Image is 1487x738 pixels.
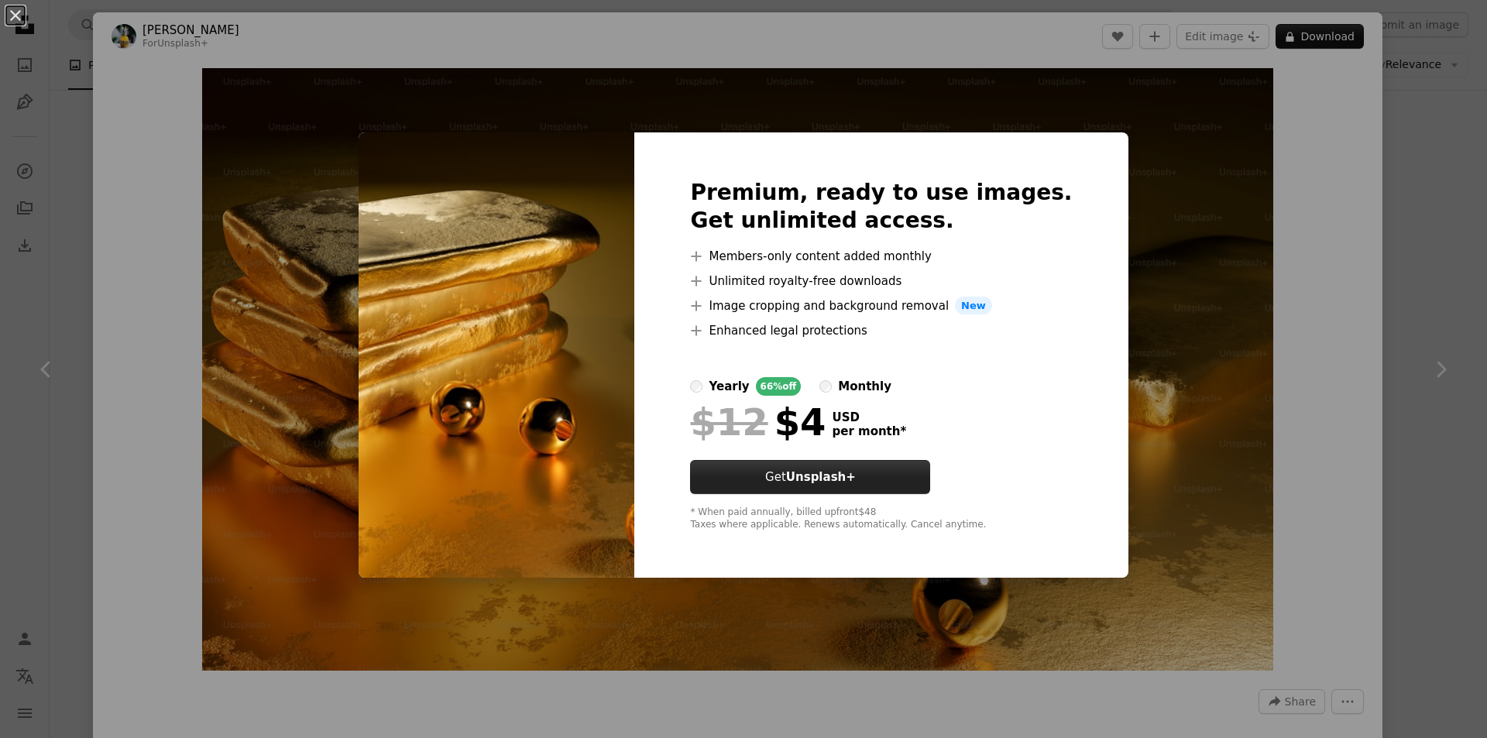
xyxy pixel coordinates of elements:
li: Unlimited royalty-free downloads [690,272,1072,290]
span: $12 [690,402,768,442]
span: New [955,297,992,315]
button: GetUnsplash+ [690,460,930,494]
div: 66% off [756,377,802,396]
input: monthly [819,380,832,393]
li: Enhanced legal protections [690,321,1072,340]
li: Members-only content added monthly [690,247,1072,266]
div: yearly [709,377,749,396]
img: premium_photo-1677783979742-0c8b98d10229 [359,132,634,578]
strong: Unsplash+ [786,470,856,484]
div: monthly [838,377,891,396]
span: USD [832,410,906,424]
li: Image cropping and background removal [690,297,1072,315]
input: yearly66%off [690,380,702,393]
div: * When paid annually, billed upfront $48 Taxes where applicable. Renews automatically. Cancel any... [690,506,1072,531]
h2: Premium, ready to use images. Get unlimited access. [690,179,1072,235]
div: $4 [690,402,826,442]
span: per month * [832,424,906,438]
